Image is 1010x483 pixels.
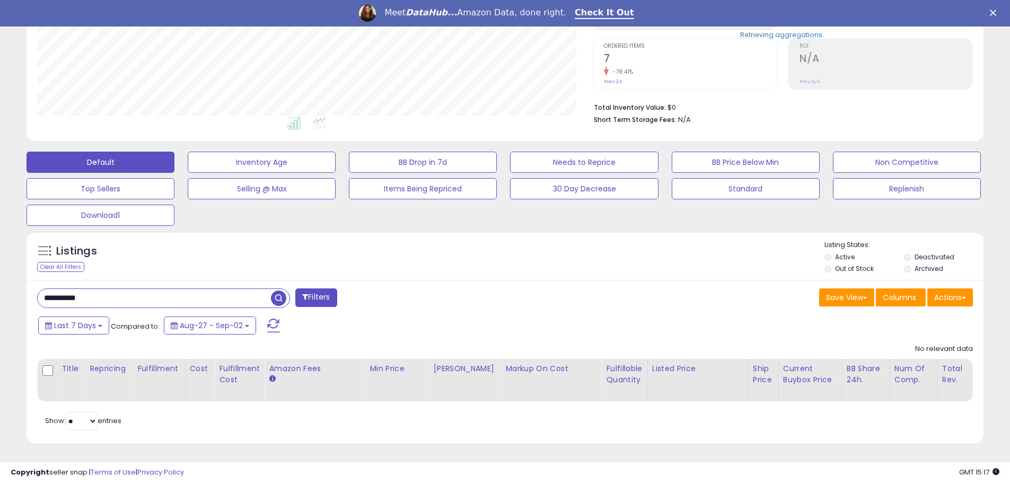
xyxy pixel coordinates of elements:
[959,467,999,477] span: 2025-09-12 15:17 GMT
[672,152,820,173] button: BB Price Below Min
[833,152,981,173] button: Non Competitive
[188,152,336,173] button: Inventory Age
[406,7,457,17] i: DataHub...
[575,7,634,19] a: Check It Out
[942,363,981,385] div: Total Rev.
[927,288,973,306] button: Actions
[606,363,643,385] div: Fulfillable Quantity
[876,288,926,306] button: Columns
[62,363,81,374] div: Title
[433,363,496,374] div: [PERSON_NAME]
[835,252,855,261] label: Active
[510,152,658,173] button: Needs to Reprice
[359,5,376,22] img: Profile image for Georgie
[27,178,174,199] button: Top Sellers
[894,363,933,385] div: Num of Comp.
[269,374,275,384] small: Amazon Fees.
[652,363,744,374] div: Listed Price
[847,363,885,385] div: BB Share 24h.
[188,178,336,199] button: Selling @ Max
[219,363,260,385] div: Fulfillment Cost
[11,467,49,477] strong: Copyright
[190,363,210,374] div: Cost
[137,363,180,374] div: Fulfillment
[45,416,121,426] span: Show: entries
[740,30,825,39] div: Retrieving aggregations..
[54,320,96,331] span: Last 7 Days
[833,178,981,199] button: Replenish
[38,317,109,335] button: Last 7 Days
[91,467,136,477] a: Terms of Use
[753,363,774,385] div: Ship Price
[137,467,184,477] a: Privacy Policy
[164,317,256,335] button: Aug-27 - Sep-02
[501,359,602,401] th: The percentage added to the cost of goods (COGS) that forms the calculator for Min & Max prices.
[56,244,97,259] h5: Listings
[11,468,184,478] div: seller snap | |
[915,264,943,273] label: Archived
[883,292,916,303] span: Columns
[349,152,497,173] button: BB Drop in 7d
[370,363,424,374] div: Min Price
[349,178,497,199] button: Items Being Repriced
[27,205,174,226] button: Download1
[915,252,954,261] label: Deactivated
[824,240,983,250] p: Listing States:
[269,363,361,374] div: Amazon Fees
[295,288,337,307] button: Filters
[384,7,566,18] div: Meet Amazon Data, done right.
[783,363,838,385] div: Current Buybox Price
[819,288,874,306] button: Save View
[915,344,973,354] div: No relevant data
[27,152,174,173] button: Default
[990,10,1000,16] div: Close
[672,178,820,199] button: Standard
[90,363,128,374] div: Repricing
[505,363,597,374] div: Markup on Cost
[180,320,243,331] span: Aug-27 - Sep-02
[37,262,84,272] div: Clear All Filters
[111,321,160,331] span: Compared to:
[835,264,874,273] label: Out of Stock
[510,178,658,199] button: 30 Day Decrease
